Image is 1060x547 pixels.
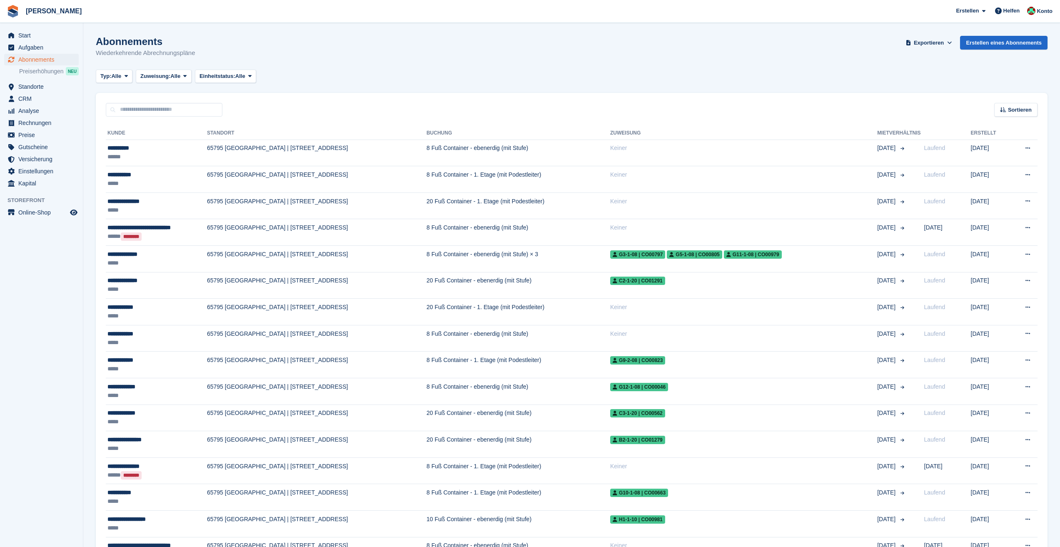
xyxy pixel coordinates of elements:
span: [DATE] [877,330,897,338]
div: Keiner [610,197,877,206]
span: Laufend [924,489,945,496]
a: menu [4,129,79,141]
td: [DATE] [971,166,1010,193]
td: 8 Fuß Container - ebenerdig (mit Stufe) × 3 [426,246,610,272]
td: 65795 [GEOGRAPHIC_DATA] | [STREET_ADDRESS] [207,352,426,378]
img: stora-icon-8386f47178a22dfd0bd8f6a31ec36ba5ce8667c1dd55bd0f319d3a0aa187defe.svg [7,5,19,17]
td: 20 Fuß Container - ebenerdig (mit Stufe) [426,405,610,431]
td: [DATE] [971,219,1010,246]
td: 8 Fuß Container - ebenerdig (mit Stufe) [426,140,610,166]
td: 65795 [GEOGRAPHIC_DATA] | [STREET_ADDRESS] [207,405,426,431]
button: Exportieren [904,36,954,50]
td: [DATE] [971,511,1010,537]
th: Standort [207,127,426,140]
td: [DATE] [971,405,1010,431]
td: 8 Fuß Container - ebenerdig (mit Stufe) [426,325,610,352]
span: Versicherung [18,153,68,165]
span: Gutscheine [18,141,68,153]
td: [DATE] [971,140,1010,166]
a: menu [4,153,79,165]
span: [DATE] [877,223,897,232]
a: menu [4,93,79,105]
span: [DATE] [877,515,897,524]
td: [DATE] [971,325,1010,352]
span: C2-1-20 | co01291 [610,277,665,285]
span: [DATE] [877,170,897,179]
td: [DATE] [971,431,1010,458]
span: Alle [170,72,180,80]
span: G11-1-08 | co00979 [724,250,782,259]
span: Online-Shop [18,207,68,218]
span: Erstellen [956,7,979,15]
span: Typ: [100,72,111,80]
span: [DATE] [924,224,943,231]
td: 65795 [GEOGRAPHIC_DATA] | [STREET_ADDRESS] [207,431,426,458]
span: Start [18,30,68,41]
a: Erstellen eines Abonnements [960,36,1048,50]
th: Erstellt [971,127,1010,140]
span: Laufend [924,516,945,522]
div: Keiner [610,144,877,152]
span: Laufend [924,277,945,284]
td: [DATE] [971,457,1010,484]
span: Alle [111,72,121,80]
span: G5-1-08 | co00805 [667,250,722,259]
span: Laufend [924,357,945,363]
td: 20 Fuß Container - 1. Etage (mit Podestleiter) [426,299,610,325]
td: 65795 [GEOGRAPHIC_DATA] | [STREET_ADDRESS] [207,246,426,272]
td: 65795 [GEOGRAPHIC_DATA] | [STREET_ADDRESS] [207,166,426,193]
span: [DATE] [877,382,897,391]
a: menu [4,141,79,153]
td: 8 Fuß Container - ebenerdig (mit Stufe) [426,219,610,246]
span: Abonnements [18,54,68,65]
span: [DATE] [877,144,897,152]
th: Mietverhältnis [877,127,920,140]
td: 65795 [GEOGRAPHIC_DATA] | [STREET_ADDRESS] [207,140,426,166]
a: menu [4,81,79,92]
a: menu [4,177,79,189]
span: [DATE] [877,197,897,206]
td: 8 Fuß Container - ebenerdig (mit Stufe) [426,378,610,405]
span: C3-1-20 | co00562 [610,409,665,417]
span: H1-1-10 | co00981 [610,515,665,524]
div: Keiner [610,170,877,179]
span: Laufend [924,436,945,443]
span: Storefront [7,196,83,205]
span: Standorte [18,81,68,92]
a: [PERSON_NAME] [22,4,85,18]
td: 20 Fuß Container - 1. Etage (mit Podestleiter) [426,192,610,219]
div: Keiner [610,330,877,338]
td: 65795 [GEOGRAPHIC_DATA] | [STREET_ADDRESS] [207,378,426,405]
td: 8 Fuß Container - 1. Etage (mit Podestleiter) [426,352,610,378]
span: G9-2-08 | co00823 [610,356,665,365]
span: Zuweisung: [140,72,170,80]
a: menu [4,54,79,65]
td: 65795 [GEOGRAPHIC_DATA] | [STREET_ADDRESS] [207,484,426,511]
span: Alle [235,72,245,80]
span: Konto [1037,7,1053,15]
a: menu [4,117,79,129]
span: Laufend [924,383,945,390]
a: Speisekarte [4,207,79,218]
th: Zuweisung [610,127,877,140]
span: Kapital [18,177,68,189]
th: Kunde [106,127,207,140]
span: Aufgaben [18,42,68,53]
span: [DATE] [877,250,897,259]
span: Rechnungen [18,117,68,129]
td: [DATE] [971,192,1010,219]
td: 65795 [GEOGRAPHIC_DATA] | [STREET_ADDRESS] [207,192,426,219]
button: Typ: Alle [96,70,132,83]
span: Sortieren [1008,106,1032,114]
span: [DATE] [877,276,897,285]
div: NEU [66,67,79,75]
span: Laufend [924,251,945,257]
td: 20 Fuß Container - ebenerdig (mit Stufe) [426,272,610,299]
span: [DATE] [877,303,897,312]
span: Einheitstatus: [200,72,235,80]
div: Keiner [610,223,877,232]
span: CRM [18,93,68,105]
button: Zuweisung: Alle [136,70,192,83]
a: menu [4,30,79,41]
td: 8 Fuß Container - 1. Etage (mit Podestleiter) [426,166,610,193]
